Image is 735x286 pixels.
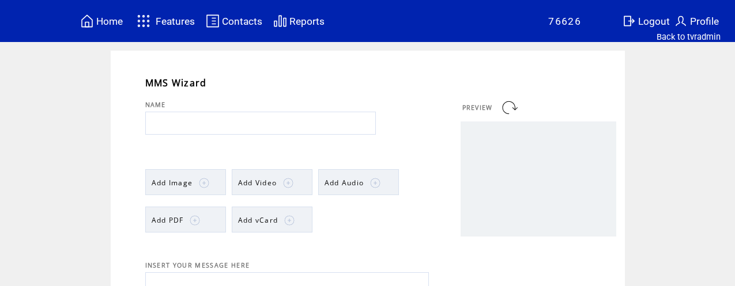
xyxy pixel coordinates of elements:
[134,12,154,30] img: features.svg
[690,16,719,27] span: Profile
[657,32,721,42] a: Back to tvradmin
[206,14,220,28] img: contacts.svg
[78,12,125,30] a: Home
[145,261,250,269] span: INSERT YOUR MESSAGE HERE
[204,12,264,30] a: Contacts
[232,207,312,232] a: Add vCard
[145,169,226,195] a: Add Image
[622,14,636,28] img: exit.svg
[548,16,581,27] span: 76626
[674,14,688,28] img: profile.svg
[145,101,166,109] span: NAME
[370,178,380,188] img: plus.png
[132,10,197,32] a: Features
[145,77,207,89] span: MMS Wizard
[80,14,94,28] img: home.svg
[620,12,672,30] a: Logout
[325,178,364,188] span: Add Audio
[462,104,493,112] span: PREVIEW
[272,12,326,30] a: Reports
[238,215,278,225] span: Add vCard
[96,16,123,27] span: Home
[232,169,312,195] a: Add Video
[199,178,209,188] img: plus.png
[152,178,193,188] span: Add Image
[273,14,287,28] img: chart.svg
[152,215,184,225] span: Add PDF
[283,178,293,188] img: plus.png
[145,207,226,232] a: Add PDF
[222,16,262,27] span: Contacts
[672,12,720,30] a: Profile
[156,16,195,27] span: Features
[190,215,200,226] img: plus.png
[284,215,295,226] img: plus.png
[318,169,399,195] a: Add Audio
[238,178,277,188] span: Add Video
[289,16,325,27] span: Reports
[638,16,670,27] span: Logout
